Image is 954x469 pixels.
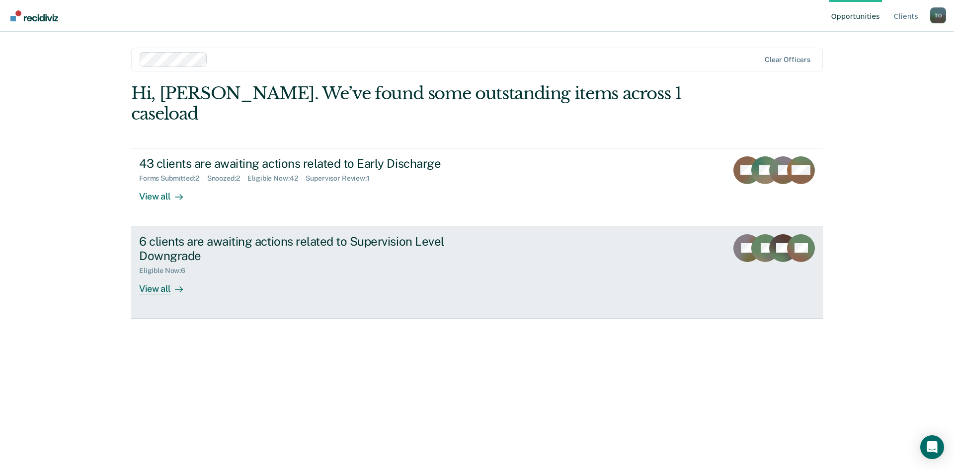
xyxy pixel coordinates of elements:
[139,234,488,263] div: 6 clients are awaiting actions related to Supervision Level Downgrade
[765,56,810,64] div: Clear officers
[131,226,823,319] a: 6 clients are awaiting actions related to Supervision Level DowngradeEligible Now:6View all
[131,148,823,226] a: 43 clients are awaiting actions related to Early DischargeForms Submitted:2Snoozed:2Eligible Now:...
[139,183,195,202] div: View all
[930,7,946,23] button: Profile dropdown button
[139,275,195,294] div: View all
[920,435,944,459] div: Open Intercom Messenger
[131,83,685,124] div: Hi, [PERSON_NAME]. We’ve found some outstanding items across 1 caseload
[139,267,193,275] div: Eligible Now : 6
[139,156,488,171] div: 43 clients are awaiting actions related to Early Discharge
[139,174,207,183] div: Forms Submitted : 2
[306,174,377,183] div: Supervisor Review : 1
[10,10,58,21] img: Recidiviz
[930,7,946,23] div: T O
[207,174,248,183] div: Snoozed : 2
[247,174,306,183] div: Eligible Now : 42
